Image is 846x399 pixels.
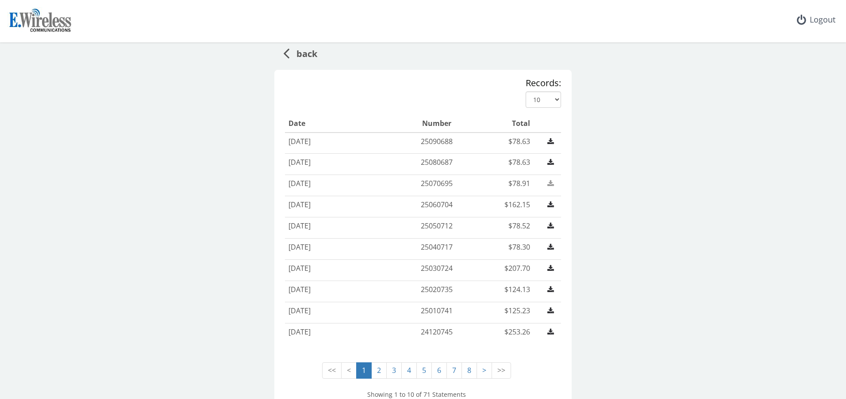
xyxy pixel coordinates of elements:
[288,118,305,128] span: Date
[288,157,311,167] span: [DATE]
[446,362,462,379] a: 7
[526,77,561,90] label: Records:
[482,137,530,147] div: $78.63
[288,200,311,209] span: [DATE]
[482,200,530,210] div: $162.15
[288,137,311,146] span: [DATE]
[482,306,530,316] div: $125.23
[288,221,311,231] span: [DATE]
[288,242,311,252] span: [DATE]
[482,179,530,189] div: $78.91
[322,362,342,379] a: <<
[386,362,402,379] a: 3
[482,327,530,337] div: $253.26
[396,133,478,154] td: 25090688
[482,242,530,252] div: $78.30
[416,362,432,379] a: 5
[482,221,530,231] div: $78.52
[288,263,311,273] span: [DATE]
[461,362,477,379] a: 8
[396,281,478,302] td: 25020735
[431,362,447,379] a: 6
[401,362,417,379] a: 4
[396,323,478,345] td: 24120745
[396,302,478,323] td: 25010741
[492,362,511,379] a: >>
[512,118,530,128] span: Total
[477,362,492,379] a: >
[356,362,372,379] a: 1
[422,118,451,128] span: Number
[396,239,478,260] td: 25040717
[371,362,387,379] a: 2
[289,44,317,61] span: back
[482,157,530,167] div: $78.63
[285,390,548,399] p: Showing 1 to 10 of 71 Statements
[288,327,311,337] span: [DATE]
[396,175,478,196] td: 25070695
[288,285,311,294] span: [DATE]
[396,260,478,281] td: 25030724
[288,306,311,315] span: [DATE]
[396,154,478,175] td: 25080687
[482,285,530,295] div: $124.13
[396,196,478,217] td: 25060704
[341,362,357,379] a: <
[482,263,530,274] div: $207.70
[396,217,478,239] td: 25050712
[288,179,311,188] span: [DATE]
